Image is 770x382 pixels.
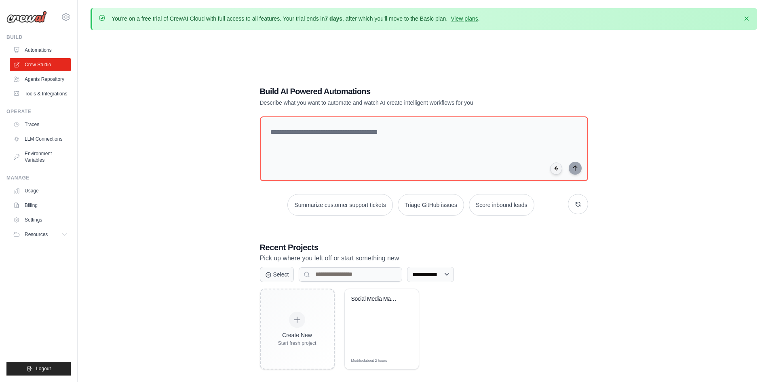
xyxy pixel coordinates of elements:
[550,163,562,175] button: Click to speak your automation idea
[6,175,71,181] div: Manage
[6,362,71,376] button: Logout
[10,133,71,146] a: LLM Connections
[10,213,71,226] a: Settings
[10,58,71,71] a: Crew Studio
[260,242,588,253] h3: Recent Projects
[6,34,71,40] div: Build
[260,267,294,282] button: Select
[278,340,316,346] div: Start fresh project
[260,253,588,264] p: Pick up where you left off or start something new
[10,44,71,57] a: Automations
[278,331,316,339] div: Create New
[451,15,478,22] a: View plans
[398,194,464,216] button: Triage GitHub issues
[260,86,532,97] h1: Build AI Powered Automations
[10,199,71,212] a: Billing
[10,184,71,197] a: Usage
[10,147,71,167] a: Environment Variables
[36,365,51,372] span: Logout
[10,73,71,86] a: Agents Repository
[10,87,71,100] a: Tools & Integrations
[351,358,387,364] span: Modified about 2 hours
[287,194,392,216] button: Summarize customer support tickets
[25,231,48,238] span: Resources
[10,118,71,131] a: Traces
[10,228,71,241] button: Resources
[351,295,400,303] div: Social Media Marketing Automation with Lead Capture
[6,11,47,23] img: Logo
[568,194,588,214] button: Get new suggestions
[325,15,342,22] strong: 7 days
[112,15,480,23] p: You're on a free trial of CrewAI Cloud with full access to all features. Your trial ends in , aft...
[6,108,71,115] div: Operate
[399,358,406,364] span: Edit
[260,99,532,107] p: Describe what you want to automate and watch AI create intelligent workflows for you
[469,194,534,216] button: Score inbound leads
